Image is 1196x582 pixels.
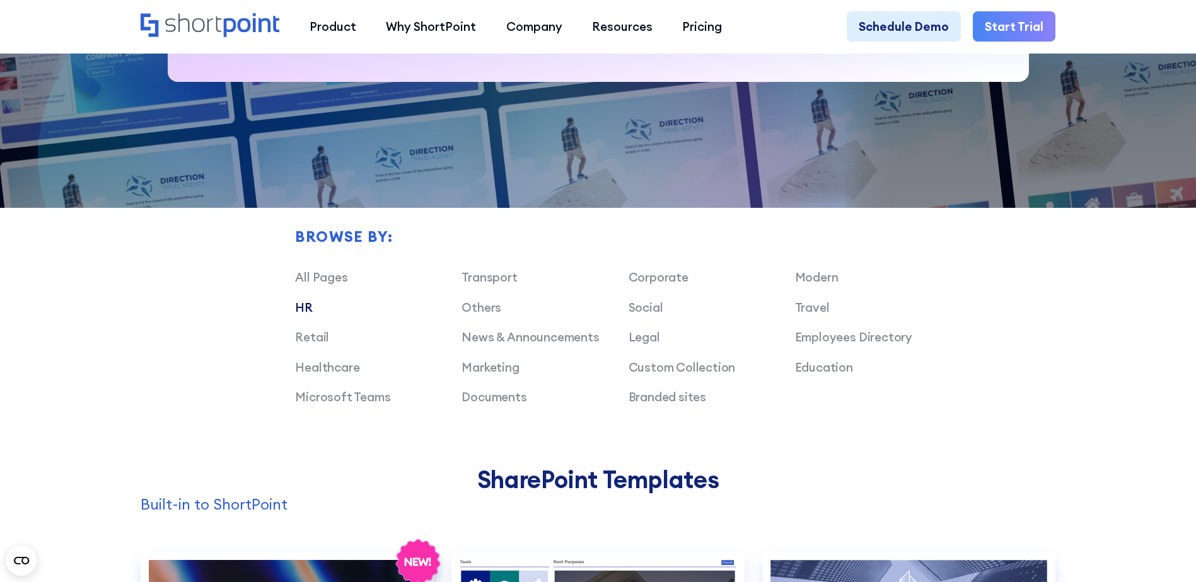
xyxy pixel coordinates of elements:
[969,436,1196,582] iframe: Chat Widget
[295,228,961,244] h2: Browse by:
[795,270,839,285] a: Modern
[462,329,599,345] a: News & Announcements
[629,300,663,315] a: Social
[973,11,1055,41] a: Start Trial
[629,329,660,345] a: Legal
[6,545,37,576] button: Open CMP widget
[462,389,526,404] a: Documents
[592,18,653,35] div: Resources
[462,360,519,375] a: Marketing
[310,18,356,35] div: Product
[629,360,736,375] a: Custom Collection
[295,300,313,315] a: HR
[668,11,737,41] a: Pricing
[795,360,853,375] a: Education
[629,389,707,404] a: Branded sites
[295,270,347,285] a: All Pages
[295,329,329,345] a: Retail
[506,18,562,35] div: Company
[795,300,830,315] a: Travel
[491,11,577,41] a: Company
[141,493,1055,516] p: Built-in to ShortPoint
[294,11,371,41] a: Product
[141,465,1055,493] h2: SharePoint Templates
[462,270,517,285] a: Transport
[795,329,912,345] a: Employees Directory
[629,270,688,285] a: Corporate
[295,360,359,375] a: Healthcare
[682,18,722,35] div: Pricing
[295,389,390,404] a: Microsoft Teams
[577,11,667,41] a: Resources
[386,18,476,35] div: Why ShortPoint
[141,13,280,39] a: Home
[462,300,501,315] a: Others
[371,11,491,41] a: Why ShortPoint
[847,11,961,41] a: Schedule Demo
